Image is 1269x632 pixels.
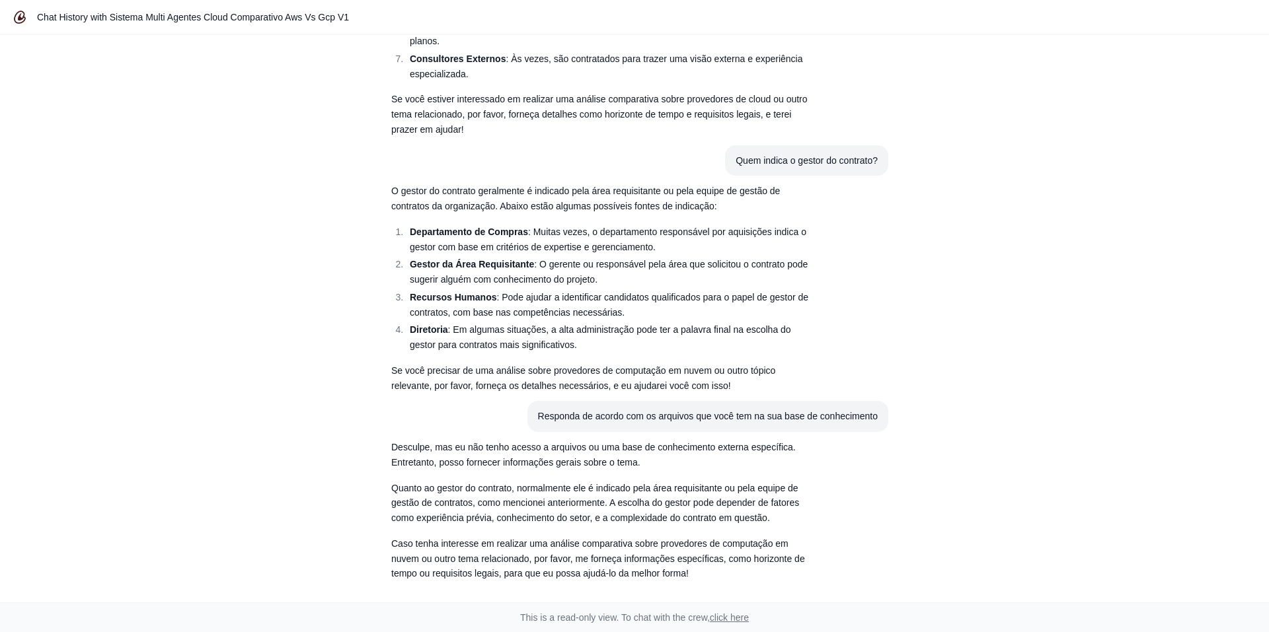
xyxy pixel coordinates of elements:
[391,184,814,214] p: O gestor do contrato geralmente é indicado pela área requisitante ou pela equipe de gestão de con...
[410,227,528,237] strong: Departamento de Compras
[725,145,888,176] section: User message
[520,611,749,624] span: This is a read-only view. To chat with the crew,
[1203,569,1269,632] iframe: Chat Widget
[710,612,749,623] a: click here
[406,290,814,320] li: : Pode ajudar a identificar candidatos qualificados para o papel de gestor de contratos, com base...
[410,292,496,302] strong: Recursos Humanos
[1203,569,1269,632] div: Widget de chat
[391,92,814,137] p: Se você estiver interessado em realizar uma análise comparativa sobre provedores de cloud ou outr...
[391,363,814,394] p: Se você precisar de uma análise sobre provedores de computação em nuvem ou outro tópico relevante...
[736,153,878,168] div: Quem indica o gestor do contrato?
[410,259,534,269] strong: Gestor da Área Requisitante
[391,440,814,470] p: Desculpe, mas eu não tenho acesso a arquivos ou uma base de conhecimento externa específica. Entr...
[13,11,26,24] img: CrewAI Logo
[37,12,349,22] span: Chat History with Sistema Multi Agentes Cloud Comparativo Aws Vs Gcp V1
[391,481,814,526] p: Quanto ao gestor do contrato, normalmente ele é indicado pela área requisitante ou pela equipe de...
[381,176,825,401] section: Response
[391,536,814,581] p: Caso tenha interesse em realizar uma análise comparativa sobre provedores de computação em nuvem ...
[527,401,888,432] section: User message
[538,409,878,424] div: Responda de acordo com os arquivos que você tem na sua base de conhecimento
[410,53,506,64] strong: Consultores Externos
[406,257,814,287] li: : O gerente ou responsável pela área que solicitou o contrato pode sugerir alguém com conheciment...
[406,225,814,255] li: : Muitas vezes, o departamento responsável por aquisições indica o gestor com base em critérios d...
[406,52,814,82] li: : Às vezes, são contratados para trazer uma visão externa e experiência especializada.
[406,322,814,353] li: : Em algumas situações, a alta administração pode ter a palavra final na escolha do gestor para c...
[381,432,825,589] section: Response
[410,324,448,335] strong: Diretoria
